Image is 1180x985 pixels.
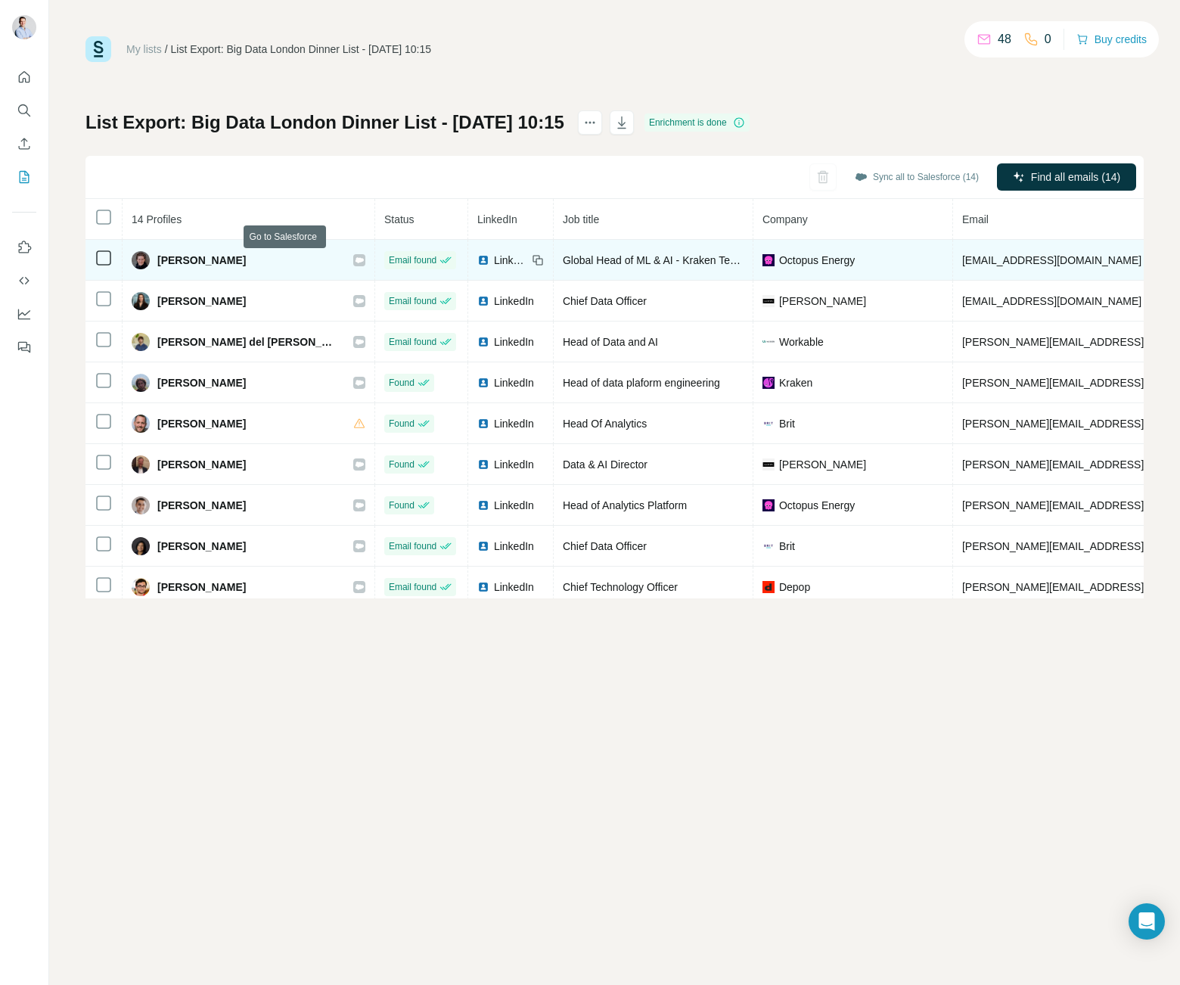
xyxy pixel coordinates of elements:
[12,334,36,361] button: Feedback
[132,455,150,474] img: Avatar
[132,292,150,310] img: Avatar
[389,580,436,594] span: Email found
[132,578,150,596] img: Avatar
[844,166,989,188] button: Sync all to Salesforce (14)
[563,254,781,266] span: Global Head of ML & AI - Kraken Technologies
[644,113,750,132] div: Enrichment is done
[12,130,36,157] button: Enrich CSV
[962,254,1141,266] span: [EMAIL_ADDRESS][DOMAIN_NAME]
[477,295,489,307] img: LinkedIn logo
[762,540,775,552] img: company-logo
[779,457,866,472] span: [PERSON_NAME]
[85,110,564,135] h1: List Export: Big Data London Dinner List - [DATE] 10:15
[779,334,824,350] span: Workable
[779,253,855,268] span: Octopus Energy
[762,340,775,343] img: company-logo
[389,417,415,430] span: Found
[762,213,808,225] span: Company
[1031,169,1120,185] span: Find all emails (14)
[477,336,489,348] img: LinkedIn logo
[962,213,989,225] span: Email
[762,458,775,471] img: company-logo
[477,213,517,225] span: LinkedIn
[132,251,150,269] img: Avatar
[494,375,534,390] span: LinkedIn
[389,499,415,512] span: Found
[998,30,1011,48] p: 48
[494,416,534,431] span: LinkedIn
[157,334,338,350] span: [PERSON_NAME] del [PERSON_NAME]
[477,581,489,593] img: LinkedIn logo
[132,374,150,392] img: Avatar
[779,498,855,513] span: Octopus Energy
[563,499,687,511] span: Head of Analytics Platform
[157,253,246,268] span: [PERSON_NAME]
[762,295,775,307] img: company-logo
[389,539,436,553] span: Email found
[578,110,602,135] button: actions
[997,163,1136,191] button: Find all emails (14)
[132,537,150,555] img: Avatar
[389,335,436,349] span: Email found
[157,294,246,309] span: [PERSON_NAME]
[12,15,36,39] img: Avatar
[563,540,647,552] span: Chief Data Officer
[779,416,795,431] span: Brit
[85,36,111,62] img: Surfe Logo
[389,376,415,390] span: Found
[165,42,168,57] li: /
[494,498,534,513] span: LinkedIn
[132,415,150,433] img: Avatar
[563,581,678,593] span: Chief Technology Officer
[1129,903,1165,940] div: Open Intercom Messenger
[494,539,534,554] span: LinkedIn
[157,457,246,472] span: [PERSON_NAME]
[477,377,489,389] img: LinkedIn logo
[563,213,599,225] span: Job title
[157,375,246,390] span: [PERSON_NAME]
[779,375,812,390] span: Kraken
[12,267,36,294] button: Use Surfe API
[157,580,246,595] span: [PERSON_NAME]
[762,499,775,511] img: company-logo
[477,499,489,511] img: LinkedIn logo
[1045,30,1051,48] p: 0
[126,43,162,55] a: My lists
[477,254,489,266] img: LinkedIn logo
[962,295,1141,307] span: [EMAIL_ADDRESS][DOMAIN_NAME]
[494,294,534,309] span: LinkedIn
[494,457,534,472] span: LinkedIn
[563,418,647,430] span: Head Of Analytics
[779,294,866,309] span: [PERSON_NAME]
[563,458,647,471] span: Data & AI Director
[762,254,775,266] img: company-logo
[384,213,415,225] span: Status
[494,334,534,350] span: LinkedIn
[563,295,647,307] span: Chief Data Officer
[171,42,431,57] div: List Export: Big Data London Dinner List - [DATE] 10:15
[389,294,436,308] span: Email found
[477,418,489,430] img: LinkedIn logo
[157,498,246,513] span: [PERSON_NAME]
[12,163,36,191] button: My lists
[563,336,658,348] span: Head of Data and AI
[12,234,36,261] button: Use Surfe on LinkedIn
[1076,29,1147,50] button: Buy credits
[389,253,436,267] span: Email found
[157,539,246,554] span: [PERSON_NAME]
[477,458,489,471] img: LinkedIn logo
[494,253,527,268] span: LinkedIn
[762,377,775,389] img: company-logo
[12,64,36,91] button: Quick start
[762,581,775,593] img: company-logo
[563,377,720,389] span: Head of data plaform engineering
[132,213,182,225] span: 14 Profiles
[12,300,36,328] button: Dashboard
[779,580,810,595] span: Depop
[477,540,489,552] img: LinkedIn logo
[132,496,150,514] img: Avatar
[779,539,795,554] span: Brit
[762,418,775,430] img: company-logo
[494,580,534,595] span: LinkedIn
[157,416,246,431] span: [PERSON_NAME]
